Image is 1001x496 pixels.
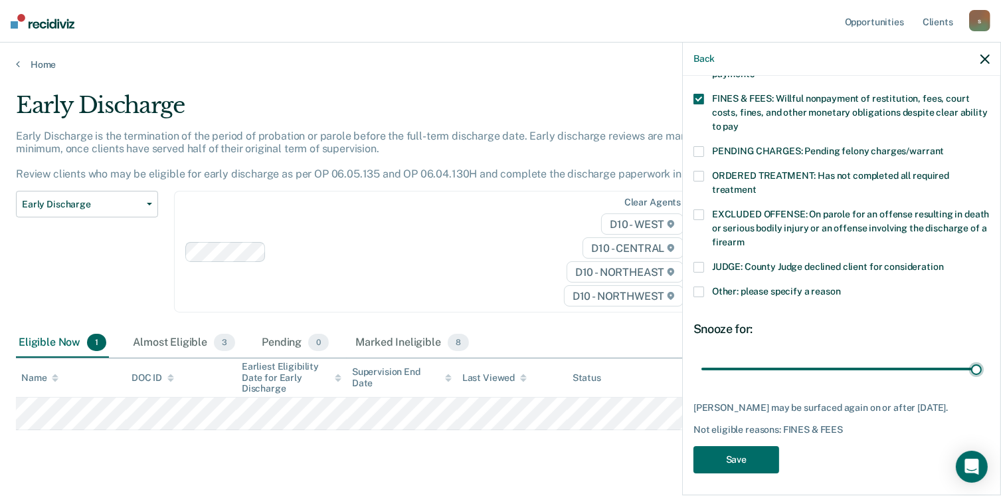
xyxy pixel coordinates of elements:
button: Save [693,446,779,473]
span: 0 [308,334,329,351]
span: D10 - WEST [601,213,683,235]
div: Status [573,372,601,384]
span: FINES & FEES: Willful nonpayment of restitution, fees, court costs, fines, and other monetary obl... [712,93,988,132]
div: Last Viewed [462,372,527,384]
div: Eligible Now [16,328,109,358]
span: ORDERED TREATMENT: Has not completed all required treatment [712,170,949,195]
span: JUDGE: County Judge declined client for consideration [712,261,944,272]
div: Earliest Eligibility Date for Early Discharge [242,361,341,394]
div: Pending [259,328,331,358]
div: Supervision End Date [352,366,452,389]
span: Early Discharge [22,199,141,210]
div: Clear agents [624,197,681,208]
span: 3 [214,334,235,351]
span: D10 - NORTHEAST [567,261,683,283]
div: DOC ID [132,372,174,384]
button: Back [693,53,715,64]
div: Marked Ineligible [353,328,472,358]
span: PENDING CHARGES: Pending felony charges/warrant [712,146,944,156]
div: Snooze for: [693,322,990,336]
span: 1 [87,334,106,351]
div: Almost Eligible [130,328,238,358]
p: Early Discharge is the termination of the period of probation or parole before the full-term disc... [16,130,730,181]
div: Early Discharge [16,92,767,130]
span: EXCLUDED OFFENSE: On parole for an offense resulting in death or serious bodily injury or an offe... [712,209,989,247]
a: Home [16,59,985,70]
div: [PERSON_NAME] may be surfaced again on or after [DATE]. [693,402,990,414]
div: Open Intercom Messenger [956,451,988,483]
span: 8 [448,334,469,351]
img: Recidiviz [11,14,74,29]
div: Name [21,372,58,384]
div: s [969,10,990,31]
span: Other: please specify a reason [712,286,841,297]
div: Not eligible reasons: FINES & FEES [693,424,990,435]
span: D10 - CENTRAL [583,237,683,259]
span: D10 - NORTHWEST [564,285,683,307]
